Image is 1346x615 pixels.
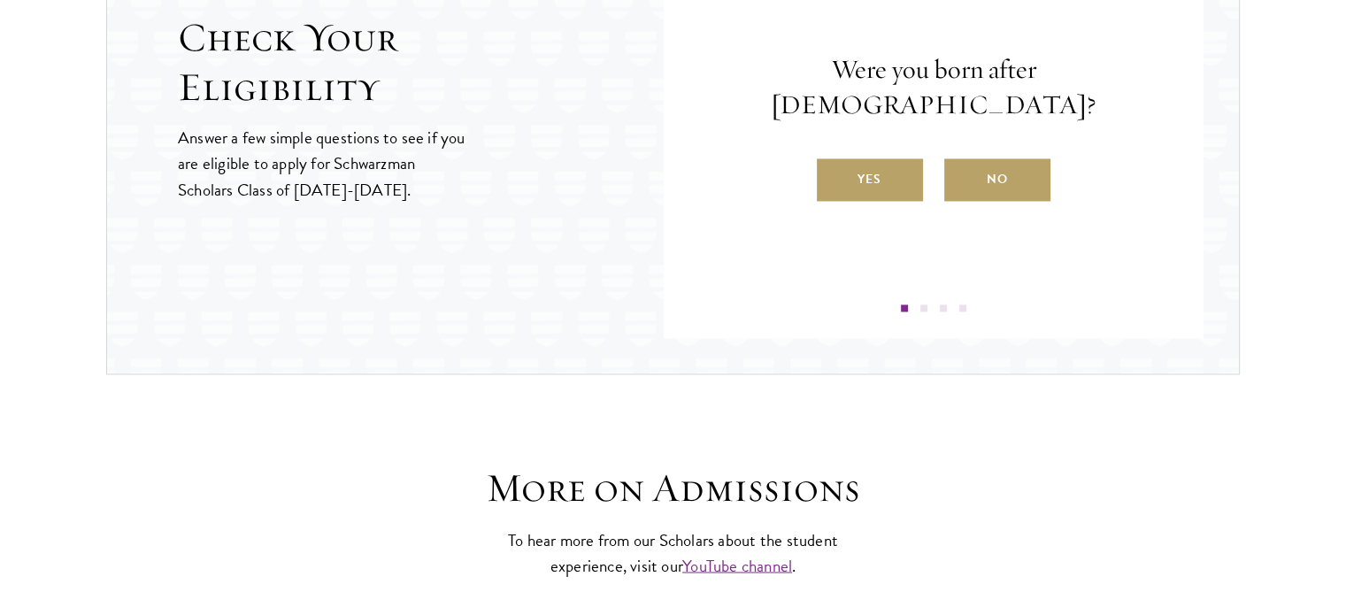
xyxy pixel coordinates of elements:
[501,527,846,578] p: To hear more from our Scholars about the student experience, visit our .
[178,125,467,202] p: Answer a few simple questions to see if you are eligible to apply for Schwarzman Scholars Class o...
[682,552,792,578] a: YouTube channel
[944,158,1050,201] label: No
[817,158,923,201] label: Yes
[399,463,948,512] h3: More on Admissions
[178,13,664,112] h2: Check Your Eligibility
[717,52,1150,123] p: Were you born after [DEMOGRAPHIC_DATA]?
